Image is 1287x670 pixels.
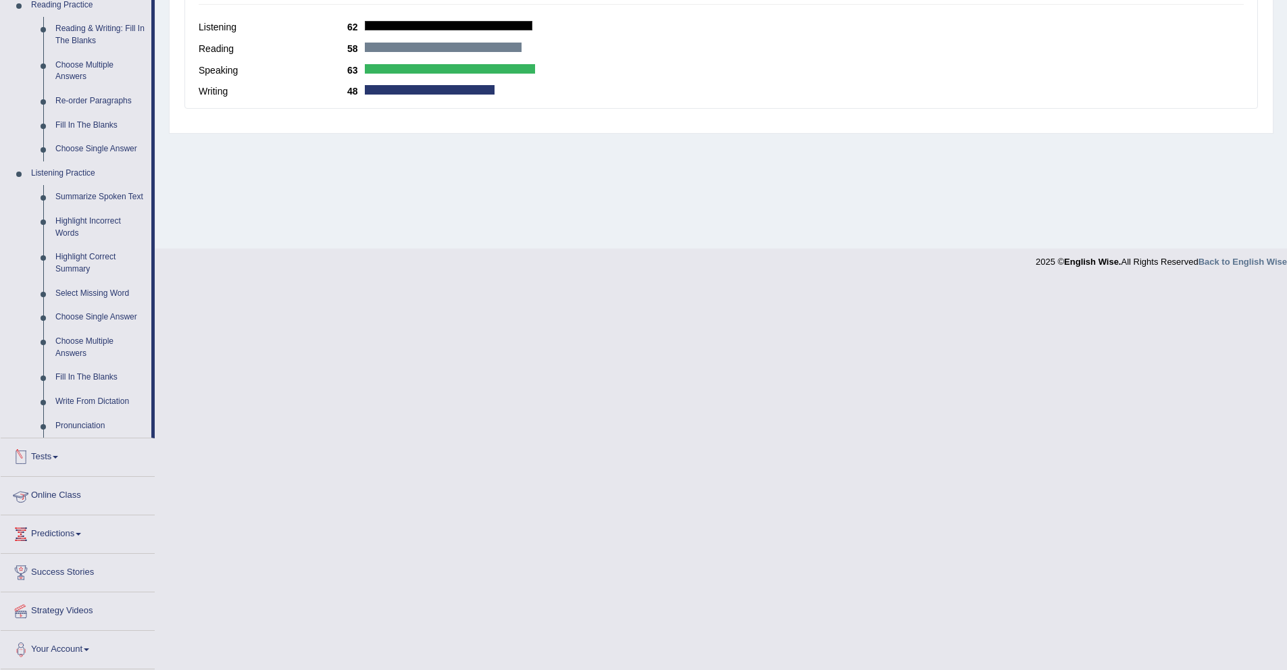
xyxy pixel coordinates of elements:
label: Reading [199,42,347,56]
a: Select Missing Word [49,282,151,306]
b: 58 [347,43,365,54]
a: Choose Single Answer [49,305,151,330]
a: Predictions [1,515,155,549]
label: Speaking [199,63,347,78]
a: Online Class [1,477,155,511]
a: Summarize Spoken Text [49,185,151,209]
a: Tests [1,438,155,472]
a: Fill In The Blanks [49,113,151,138]
a: Highlight Correct Summary [49,245,151,281]
a: Highlight Incorrect Words [49,209,151,245]
a: Listening Practice [25,161,151,186]
a: Back to English Wise [1198,257,1287,267]
a: Strategy Videos [1,592,155,626]
div: 2025 © All Rights Reserved [1036,249,1287,268]
a: Pronunciation [49,414,151,438]
a: Success Stories [1,554,155,588]
a: Your Account [1,631,155,665]
a: Choose Multiple Answers [49,330,151,365]
a: Reading & Writing: Fill In The Blanks [49,17,151,53]
a: Re-order Paragraphs [49,89,151,113]
b: 63 [347,65,365,76]
a: Fill In The Blanks [49,365,151,390]
a: Choose Single Answer [49,137,151,161]
label: Writing [199,84,347,99]
a: Write From Dictation [49,390,151,414]
b: 62 [347,22,365,32]
strong: English Wise. [1064,257,1121,267]
label: Listening [199,20,347,34]
b: 48 [347,86,365,97]
a: Choose Multiple Answers [49,53,151,89]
